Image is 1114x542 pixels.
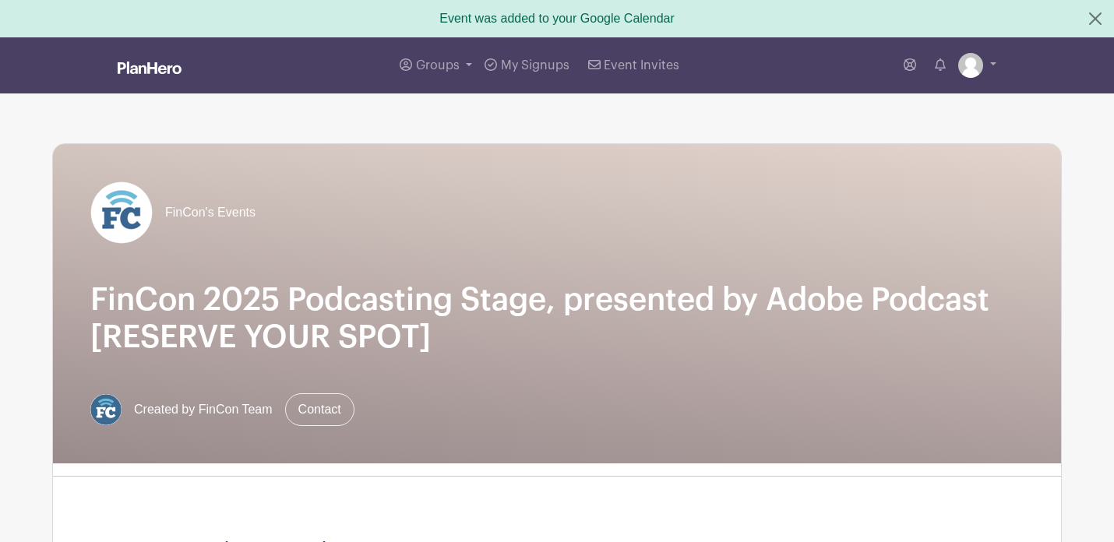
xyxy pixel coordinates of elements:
img: logo_white-6c42ec7e38ccf1d336a20a19083b03d10ae64f83f12c07503d8b9e83406b4c7d.svg [118,62,182,74]
a: My Signups [478,37,575,93]
img: default-ce2991bfa6775e67f084385cd625a349d9dcbb7a52a09fb2fda1e96e2d18dcdb.png [958,53,983,78]
span: My Signups [501,59,569,72]
span: Groups [416,59,460,72]
a: Groups [393,37,478,93]
span: FinCon's Events [165,203,256,222]
img: FC%20circle_white.png [90,181,153,244]
a: Contact [285,393,354,426]
h1: FinCon 2025 Podcasting Stage, presented by Adobe Podcast [RESERVE YOUR SPOT] [90,281,1024,356]
span: Created by FinCon Team [134,400,273,419]
img: FC%20circle.png [90,394,122,425]
a: Event Invites [582,37,686,93]
span: Event Invites [604,59,679,72]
